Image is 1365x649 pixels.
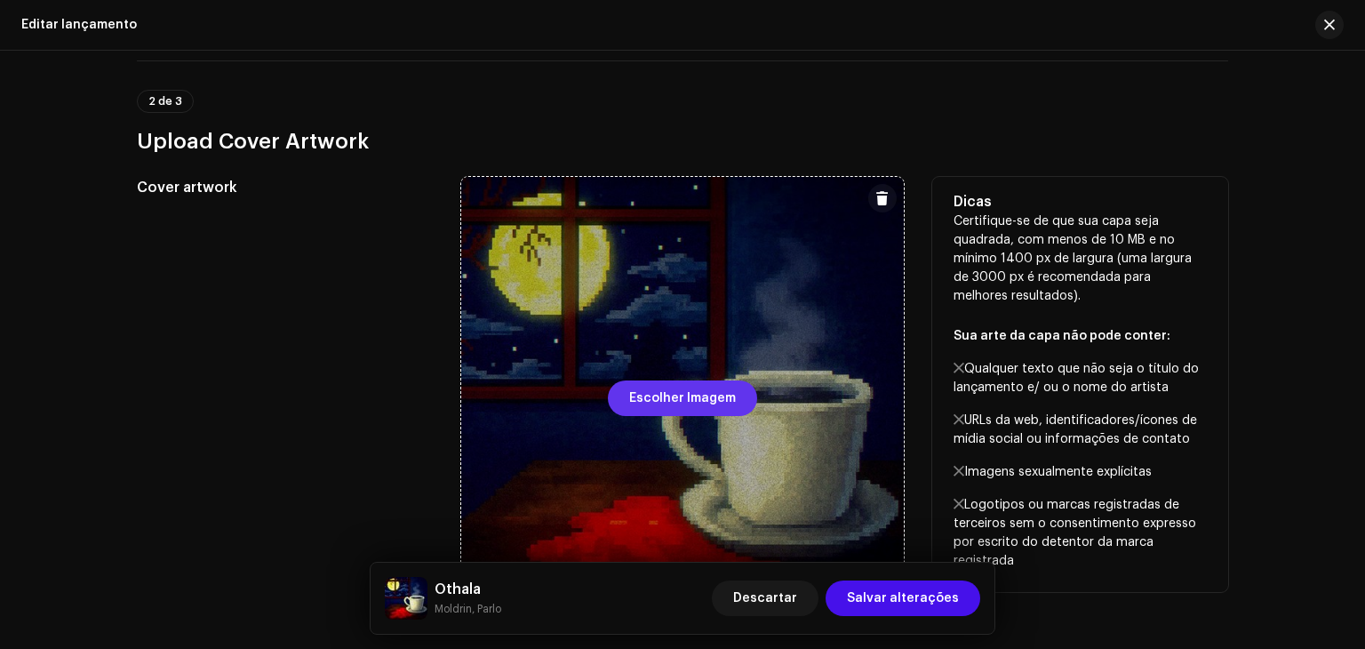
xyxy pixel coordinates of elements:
[954,191,1207,212] h5: Dicas
[608,381,757,416] button: Escolher Imagem
[435,579,501,600] h5: Othala
[954,412,1207,449] p: URLs da web, identificadores/ícones de mídia social ou informações de contato
[435,600,501,618] small: Othala
[954,496,1207,571] p: Logotipos ou marcas registradas de terceiros sem o consentimento expresso por escrito do detentor...
[847,581,959,616] span: Salvar alterações
[137,177,433,198] h5: Cover artwork
[137,127,1228,156] h3: Upload Cover Artwork
[954,212,1207,571] p: Certifique-se de que sua capa seja quadrada, com menos de 10 MB e no mínimo 1400 px de largura (u...
[385,577,427,620] img: b2e5bae3-ecdb-4efd-864b-67f894462289
[954,327,1207,346] p: Sua arte da capa não pode conter:
[954,463,1207,482] p: Imagens sexualmente explícitas
[826,581,980,616] button: Salvar alterações
[712,581,818,616] button: Descartar
[954,360,1207,397] p: Qualquer texto que não seja o título do lançamento e/ ou o nome do artista
[629,381,736,416] span: Escolher Imagem
[733,581,797,616] span: Descartar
